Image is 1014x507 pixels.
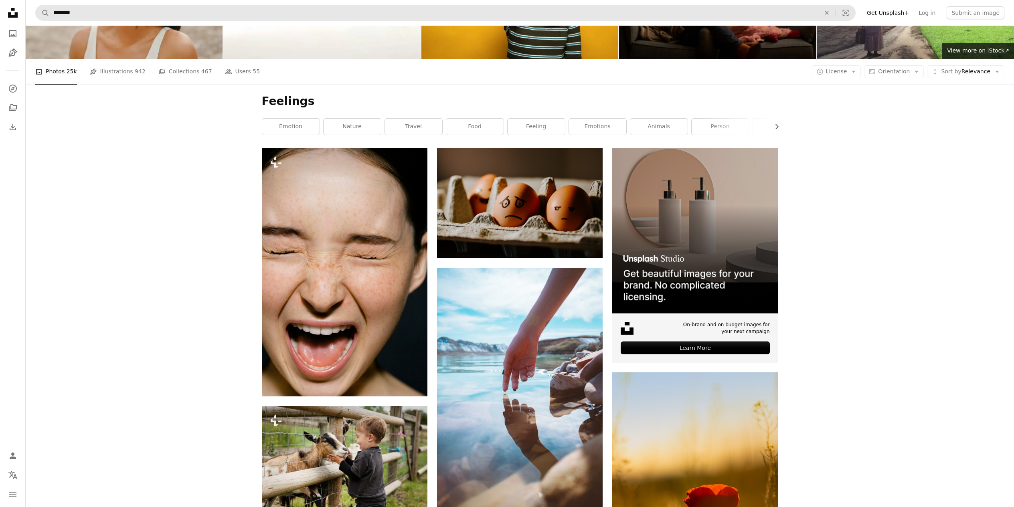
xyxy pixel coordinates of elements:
a: Get Unsplash+ [862,6,914,19]
a: Illustrations 942 [90,59,146,85]
a: On-brand and on budget images for your next campaignLearn More [612,148,778,363]
span: 942 [135,67,146,76]
a: View more on iStock↗ [942,43,1014,59]
a: a young boy petting a goat through a fence [262,457,427,465]
a: Explore [5,81,21,97]
a: food [446,119,504,135]
a: Download History [5,119,21,135]
button: Orientation [864,65,924,78]
a: Collections [5,100,21,116]
div: Learn More [621,341,769,354]
a: feeling [508,119,565,135]
a: brown eggs in a box [437,199,603,206]
a: animals [630,119,688,135]
a: Collections 467 [158,59,212,85]
button: Sort byRelevance [927,65,1004,78]
span: Relevance [941,68,990,76]
a: nature [324,119,381,135]
a: Log in / Sign up [5,448,21,464]
img: brown eggs in a box [437,148,603,258]
a: Photos [5,26,21,42]
img: a close up of a person with a cell phone [262,148,427,396]
a: emotions [569,119,626,135]
form: Find visuals sitewide [35,5,856,21]
span: License [826,68,847,75]
img: file-1631678316303-ed18b8b5cb9cimage [621,322,633,335]
h1: Feelings [262,94,778,109]
button: License [812,65,861,78]
a: people [753,119,810,135]
button: Submit an image [947,6,1004,19]
span: View more on iStock ↗ [947,47,1009,54]
span: 55 [253,67,260,76]
img: file-1715714113747-b8b0561c490eimage [612,148,778,313]
span: Orientation [878,68,910,75]
a: emotion [262,119,320,135]
a: person with brown nail polish holding stones near body of water during daytime [437,388,603,395]
a: a close up of a person with a cell phone [262,268,427,275]
button: Visual search [836,5,855,20]
a: red flower in tilt shift lens [612,493,778,500]
button: Menu [5,486,21,502]
a: travel [385,119,442,135]
a: Home — Unsplash [5,5,21,22]
a: Log in [914,6,940,19]
a: Users 55 [225,59,260,85]
button: Language [5,467,21,483]
span: Sort by [941,68,961,75]
button: Search Unsplash [36,5,49,20]
a: Illustrations [5,45,21,61]
span: 467 [201,67,212,76]
span: On-brand and on budget images for your next campaign [678,321,769,335]
button: scroll list to the right [769,119,778,135]
button: Clear [818,5,836,20]
a: person [692,119,749,135]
